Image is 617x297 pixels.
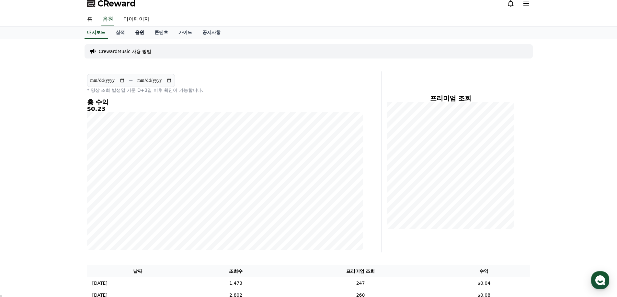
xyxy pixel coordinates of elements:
span: 홈 [20,215,24,220]
p: ~ [129,77,133,84]
a: 마이페이지 [118,13,154,26]
p: * 영상 조회 발생일 기준 D+3일 이후 확인이 가능합니다. [87,87,363,93]
a: 홈 [2,205,43,221]
a: 설정 [84,205,124,221]
h4: 프리미엄 조회 [387,95,515,102]
a: 공지사항 [197,27,226,39]
a: 음원 [130,27,149,39]
a: CrewardMusic 사용 방법 [99,48,152,55]
td: $0.04 [438,277,530,289]
a: 가이드 [173,27,197,39]
th: 날짜 [87,265,189,277]
p: [DATE] [92,280,108,287]
td: 247 [283,277,438,289]
a: 대시보드 [85,27,108,39]
td: 1,473 [189,277,283,289]
a: 음원 [101,13,114,26]
span: 대화 [59,215,67,220]
h5: $0.23 [87,106,363,112]
th: 조회수 [189,265,283,277]
th: 프리미엄 조회 [283,265,438,277]
a: 콘텐츠 [149,27,173,39]
h4: 총 수익 [87,99,363,106]
a: 실적 [110,27,130,39]
a: 대화 [43,205,84,221]
a: 홈 [82,13,97,26]
th: 수익 [438,265,530,277]
span: 설정 [100,215,108,220]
